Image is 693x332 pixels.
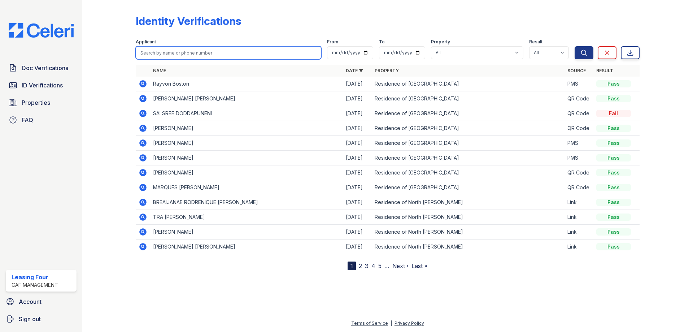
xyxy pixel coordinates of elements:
[391,320,392,326] div: |
[22,116,33,124] span: FAQ
[343,106,372,121] td: [DATE]
[6,113,77,127] a: FAQ
[150,225,343,240] td: [PERSON_NAME]
[372,151,565,165] td: Residence of [GEOGRAPHIC_DATA]
[150,240,343,254] td: [PERSON_NAME] [PERSON_NAME]
[565,106,593,121] td: QR Code
[343,180,372,195] td: [DATE]
[596,154,631,161] div: Pass
[596,95,631,102] div: Pass
[378,262,382,270] a: 5
[6,61,77,75] a: Doc Verifications
[375,68,399,73] a: Property
[372,180,565,195] td: Residence of [GEOGRAPHIC_DATA]
[348,262,356,270] div: 1
[343,136,372,151] td: [DATE]
[343,195,372,210] td: [DATE]
[343,165,372,180] td: [DATE]
[150,136,343,151] td: [PERSON_NAME]
[372,77,565,91] td: Residence of [GEOGRAPHIC_DATA]
[343,240,372,254] td: [DATE]
[372,225,565,240] td: Residence of North [PERSON_NAME]
[3,312,79,326] a: Sign out
[372,121,565,136] td: Residence of [GEOGRAPHIC_DATA]
[150,151,343,165] td: [PERSON_NAME]
[565,210,593,225] td: Link
[343,77,372,91] td: [DATE]
[529,39,542,45] label: Result
[150,165,343,180] td: [PERSON_NAME]
[372,165,565,180] td: Residence of [GEOGRAPHIC_DATA]
[565,77,593,91] td: PMS
[372,136,565,151] td: Residence of [GEOGRAPHIC_DATA]
[343,225,372,240] td: [DATE]
[150,121,343,136] td: [PERSON_NAME]
[565,151,593,165] td: PMS
[392,262,409,270] a: Next ›
[150,210,343,225] td: TRA [PERSON_NAME]
[343,91,372,106] td: [DATE]
[596,184,631,191] div: Pass
[19,297,42,306] span: Account
[22,64,68,72] span: Doc Verifications
[343,121,372,136] td: [DATE]
[431,39,450,45] label: Property
[372,106,565,121] td: Residence of [GEOGRAPHIC_DATA]
[596,214,631,221] div: Pass
[6,95,77,110] a: Properties
[150,106,343,121] td: SAI SREE DODDAPUNENI
[150,77,343,91] td: Rayvon Boston
[384,262,389,270] span: …
[565,165,593,180] td: QR Code
[136,39,156,45] label: Applicant
[379,39,385,45] label: To
[565,121,593,136] td: QR Code
[565,180,593,195] td: QR Code
[372,195,565,210] td: Residence of North [PERSON_NAME]
[411,262,427,270] a: Last »
[565,225,593,240] td: Link
[22,81,63,90] span: ID Verifications
[567,68,586,73] a: Source
[565,91,593,106] td: QR Code
[22,98,50,107] span: Properties
[150,91,343,106] td: [PERSON_NAME] [PERSON_NAME]
[596,125,631,132] div: Pass
[371,262,375,270] a: 4
[365,262,369,270] a: 3
[327,39,338,45] label: From
[3,23,79,38] img: CE_Logo_Blue-a8612792a0a2168367f1c8372b55b34899dd931a85d93a1a3d3e32e68fde9ad4.png
[343,151,372,165] td: [DATE]
[19,315,41,323] span: Sign out
[150,180,343,195] td: MARQUES [PERSON_NAME]
[346,68,363,73] a: Date ▼
[565,240,593,254] td: Link
[565,195,593,210] td: Link
[372,91,565,106] td: Residence of [GEOGRAPHIC_DATA]
[343,210,372,225] td: [DATE]
[596,228,631,236] div: Pass
[3,294,79,309] a: Account
[596,139,631,147] div: Pass
[150,195,343,210] td: BREAIJANAE RODRENIQUE [PERSON_NAME]
[136,46,321,59] input: Search by name or phone number
[372,240,565,254] td: Residence of North [PERSON_NAME]
[6,78,77,92] a: ID Verifications
[596,169,631,176] div: Pass
[596,243,631,250] div: Pass
[596,110,631,117] div: Fail
[136,14,241,27] div: Identity Verifications
[12,281,58,289] div: CAF Management
[395,320,424,326] a: Privacy Policy
[351,320,388,326] a: Terms of Service
[12,273,58,281] div: Leasing Four
[596,68,613,73] a: Result
[359,262,362,270] a: 2
[372,210,565,225] td: Residence of North [PERSON_NAME]
[596,80,631,87] div: Pass
[565,136,593,151] td: PMS
[153,68,166,73] a: Name
[596,199,631,206] div: Pass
